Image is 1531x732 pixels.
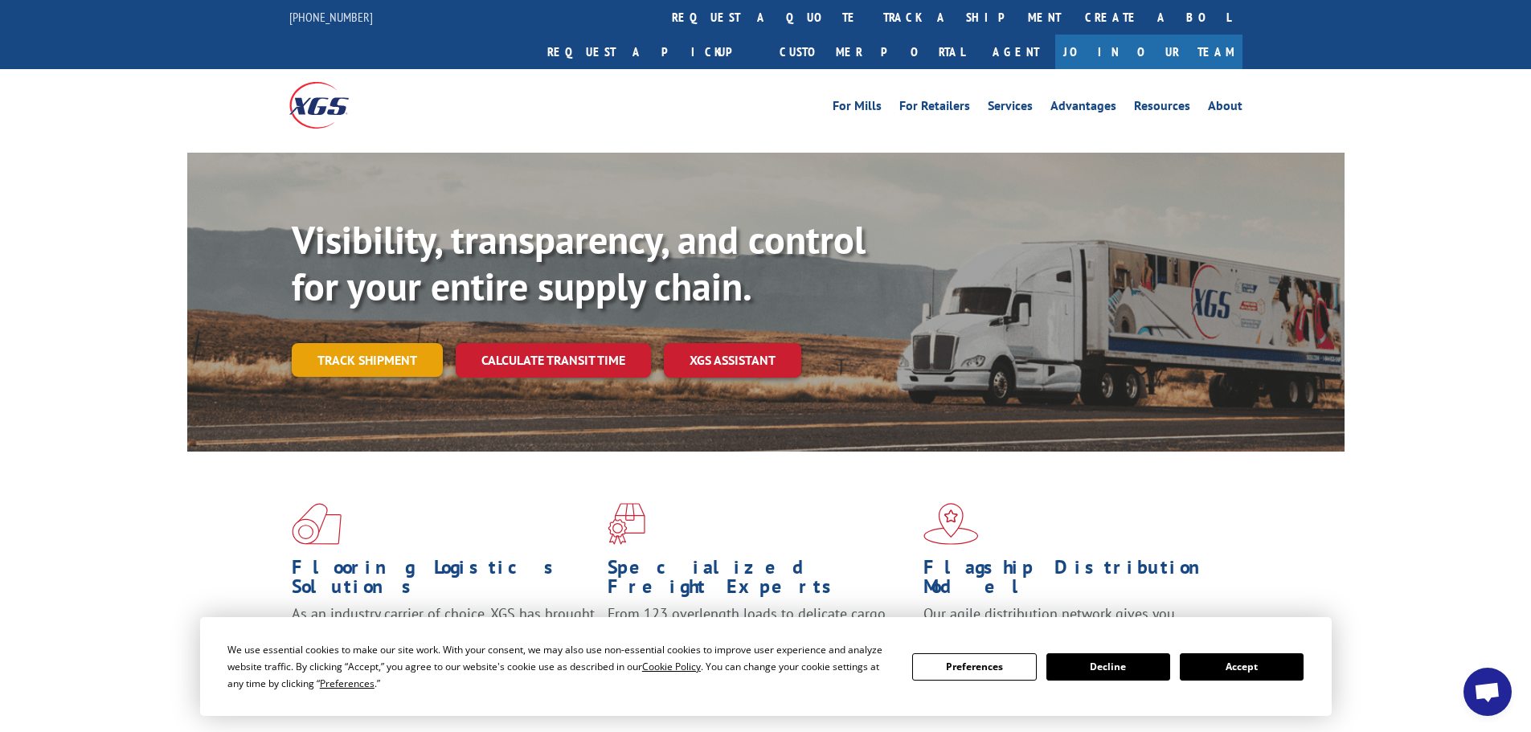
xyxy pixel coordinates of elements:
h1: Flagship Distribution Model [923,558,1227,604]
button: Preferences [912,653,1036,681]
p: From 123 overlength loads to delicate cargo, our experienced staff knows the best way to move you... [608,604,911,676]
a: Open chat [1463,668,1512,716]
div: We use essential cookies to make our site work. With your consent, we may also use non-essential ... [227,641,893,692]
a: Request a pickup [535,35,768,69]
b: Visibility, transparency, and control for your entire supply chain. [292,215,866,311]
img: xgs-icon-flagship-distribution-model-red [923,503,979,545]
a: About [1208,100,1242,117]
a: For Retailers [899,100,970,117]
div: Cookie Consent Prompt [200,617,1332,716]
a: Services [988,100,1033,117]
a: XGS ASSISTANT [664,343,801,378]
button: Decline [1046,653,1170,681]
span: Cookie Policy [642,660,701,673]
a: For Mills [833,100,882,117]
h1: Specialized Freight Experts [608,558,911,604]
a: Agent [976,35,1055,69]
img: xgs-icon-total-supply-chain-intelligence-red [292,503,342,545]
span: As an industry carrier of choice, XGS has brought innovation and dedication to flooring logistics... [292,604,595,661]
a: Join Our Team [1055,35,1242,69]
a: Track shipment [292,343,443,377]
h1: Flooring Logistics Solutions [292,558,596,604]
a: Resources [1134,100,1190,117]
a: [PHONE_NUMBER] [289,9,373,25]
a: Calculate transit time [456,343,651,378]
span: Our agile distribution network gives you nationwide inventory management on demand. [923,604,1219,642]
img: xgs-icon-focused-on-flooring-red [608,503,645,545]
a: Advantages [1050,100,1116,117]
span: Preferences [320,677,375,690]
button: Accept [1180,653,1304,681]
a: Customer Portal [768,35,976,69]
